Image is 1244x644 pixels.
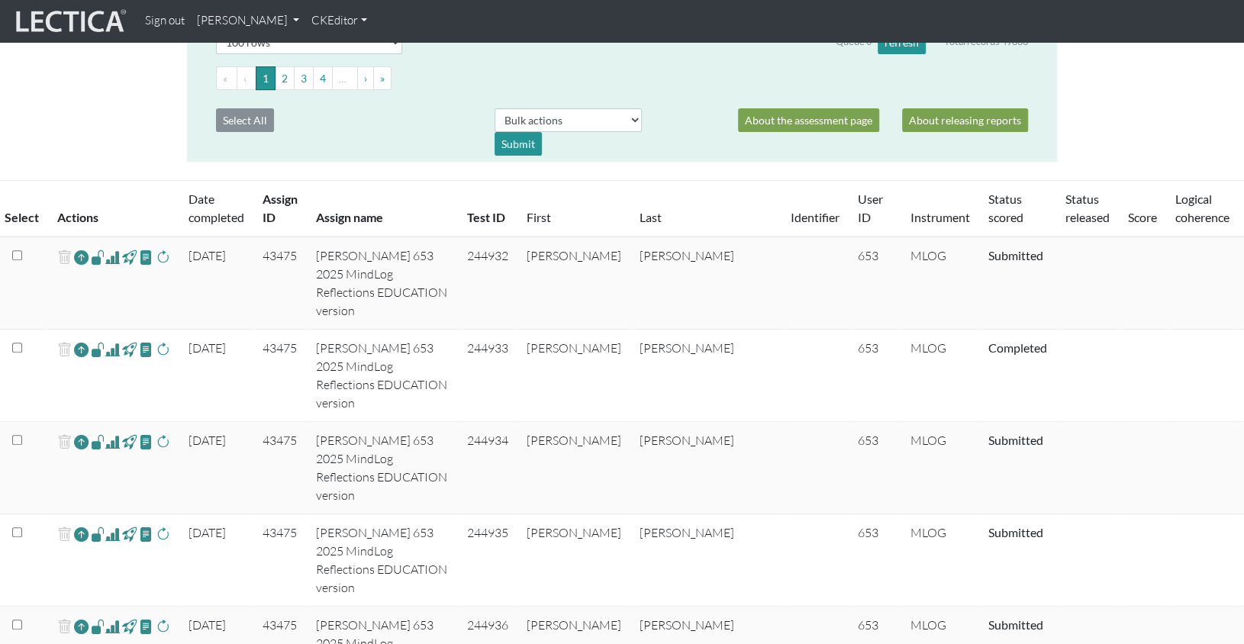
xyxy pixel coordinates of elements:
td: [PERSON_NAME] 653 2025 MindLog Reflections EDUCATION version [307,330,458,422]
span: rescore [156,248,170,266]
td: MLOG [901,422,979,514]
div: Queue 0 Total records 49833 [836,31,1028,54]
a: User ID [858,192,883,224]
img: lecticalive [12,7,127,36]
th: Assign name [307,181,458,237]
td: 653 [849,422,901,514]
a: Date completed [189,192,244,224]
a: [PERSON_NAME] [191,6,305,36]
td: 244932 [458,237,517,330]
span: view [91,525,105,543]
span: view [139,248,153,266]
td: [PERSON_NAME] 653 2025 MindLog Reflections EDUCATION version [307,514,458,607]
span: view [91,617,105,635]
td: 43475 [253,237,307,330]
span: view [139,617,153,635]
span: rescore [156,340,170,359]
td: MLOG [901,330,979,422]
td: [PERSON_NAME] [630,514,782,607]
a: Completed = assessment has been completed; CS scored = assessment has been CLAS scored; LS scored... [988,433,1043,447]
button: Go to page 3 [294,66,314,90]
button: refresh [878,31,926,54]
td: [PERSON_NAME] [630,422,782,514]
span: view [91,340,105,358]
td: MLOG [901,237,979,330]
span: rescore [156,525,170,543]
a: CKEditor [305,6,373,36]
span: view [122,525,137,543]
a: Completed = assessment has been completed; CS scored = assessment has been CLAS scored; LS scored... [988,248,1043,262]
a: Reopen [74,616,89,638]
span: Analyst score [105,617,120,636]
button: Go to page 4 [313,66,333,90]
a: Identifier [791,210,840,224]
span: delete [57,431,72,453]
span: view [91,248,105,266]
a: Sign out [139,6,191,36]
td: 653 [849,514,901,607]
a: Reopen [74,431,89,453]
span: rescore [156,617,170,636]
a: Last [640,210,662,224]
td: 43475 [253,422,307,514]
td: [PERSON_NAME] [517,422,630,514]
span: delete [57,246,72,269]
td: 244933 [458,330,517,422]
th: Test ID [458,181,517,237]
td: [PERSON_NAME] [517,514,630,607]
td: [DATE] [179,237,253,330]
td: 653 [849,330,901,422]
span: view [122,433,137,450]
td: 653 [849,237,901,330]
td: [PERSON_NAME] 653 2025 MindLog Reflections EDUCATION version [307,237,458,330]
td: [PERSON_NAME] [630,237,782,330]
th: Assign ID [253,181,307,237]
span: view [91,433,105,450]
td: [PERSON_NAME] [630,330,782,422]
a: About the assessment page [738,108,879,132]
a: Completed = assessment has been completed; CS scored = assessment has been CLAS scored; LS scored... [988,525,1043,539]
span: delete [57,616,72,638]
button: Go to page 1 [256,66,276,90]
span: view [122,340,137,358]
a: Completed = assessment has been completed; CS scored = assessment has been CLAS scored; LS scored... [988,617,1043,632]
a: Reopen [74,246,89,269]
td: [PERSON_NAME] [517,237,630,330]
ul: Pagination [216,66,1028,90]
span: Analyst score [105,340,120,359]
th: Actions [48,181,179,237]
td: 244935 [458,514,517,607]
td: MLOG [901,514,979,607]
a: Reopen [74,339,89,361]
span: view [139,433,153,450]
td: 43475 [253,514,307,607]
a: Reopen [74,523,89,546]
span: rescore [156,433,170,451]
button: Go to next page [357,66,374,90]
a: Status released [1065,192,1110,224]
button: Go to page 2 [275,66,295,90]
td: [DATE] [179,514,253,607]
span: Analyst score [105,248,120,266]
a: About releasing reports [902,108,1028,132]
td: 43475 [253,330,307,422]
a: Instrument [910,210,970,224]
a: Completed = assessment has been completed; CS scored = assessment has been CLAS scored; LS scored... [988,340,1047,355]
button: Select All [216,108,274,132]
span: view [122,248,137,266]
button: Go to last page [373,66,392,90]
td: [DATE] [179,422,253,514]
td: 244934 [458,422,517,514]
span: view [139,340,153,358]
a: Score [1128,210,1157,224]
span: delete [57,523,72,546]
td: [DATE] [179,330,253,422]
span: view [122,617,137,635]
span: view [139,525,153,543]
td: [PERSON_NAME] [517,330,630,422]
a: First [527,210,551,224]
span: delete [57,339,72,361]
span: Analyst score [105,433,120,451]
span: Analyst score [105,525,120,543]
a: Logical coherence [1175,192,1229,224]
